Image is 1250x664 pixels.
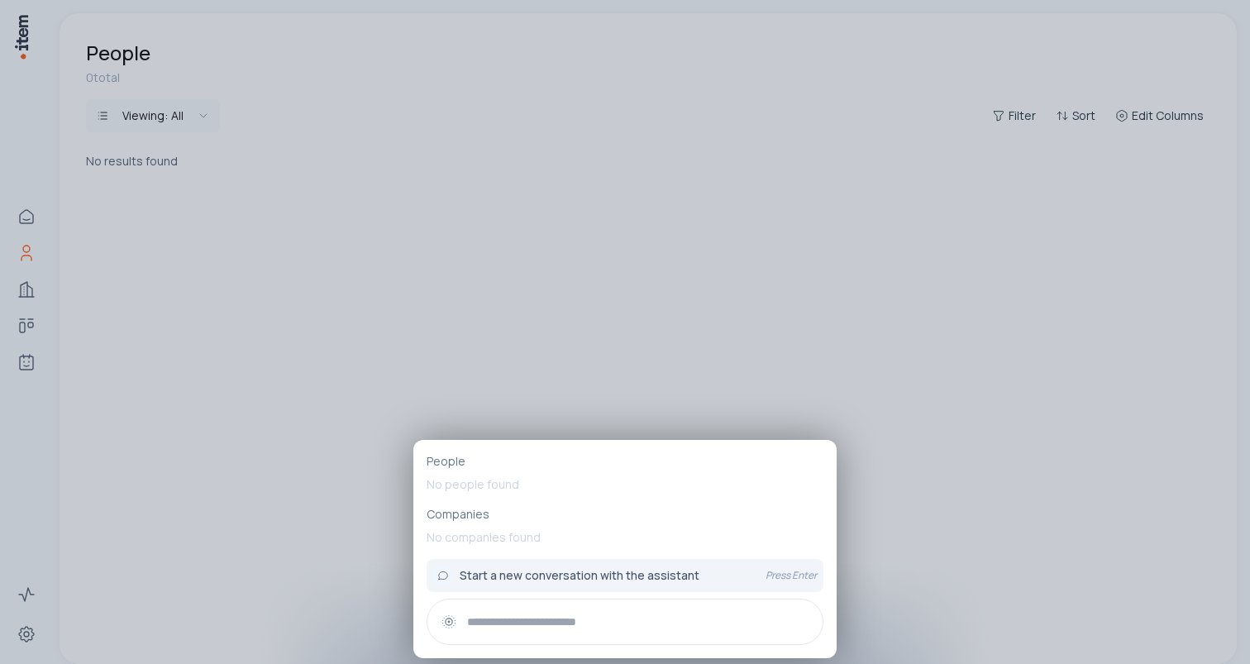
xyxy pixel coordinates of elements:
[427,523,823,552] p: No companies found
[427,559,823,592] button: Start a new conversation with the assistantPress Enter
[427,506,823,523] p: Companies
[766,569,817,582] p: Press Enter
[413,440,837,658] div: PeopleNo people foundCompaniesNo companies foundStart a new conversation with the assistantPress ...
[427,470,823,499] p: No people found
[427,453,823,470] p: People
[460,567,699,584] span: Start a new conversation with the assistant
